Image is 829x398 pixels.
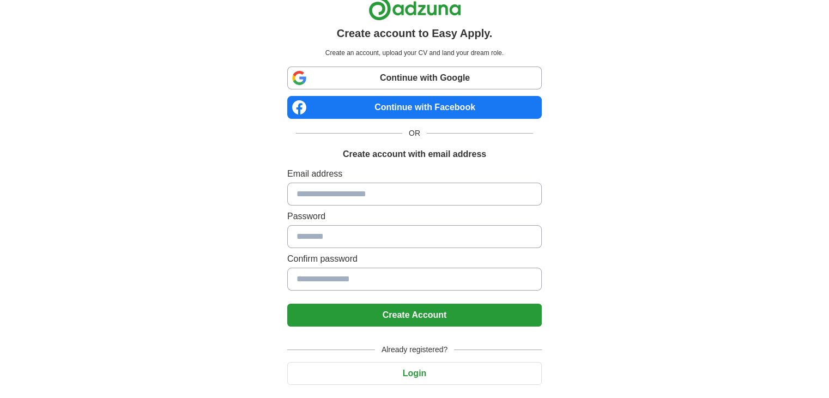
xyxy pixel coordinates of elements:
p: Create an account, upload your CV and land your dream role. [289,48,540,58]
label: Password [287,210,542,223]
h1: Create account with email address [343,148,486,161]
label: Email address [287,167,542,180]
a: Continue with Google [287,67,542,89]
a: Continue with Facebook [287,96,542,119]
h1: Create account to Easy Apply. [337,25,493,41]
button: Login [287,362,542,385]
label: Confirm password [287,252,542,266]
span: Already registered? [375,344,454,355]
span: OR [402,128,427,139]
button: Create Account [287,304,542,327]
a: Login [287,369,542,378]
